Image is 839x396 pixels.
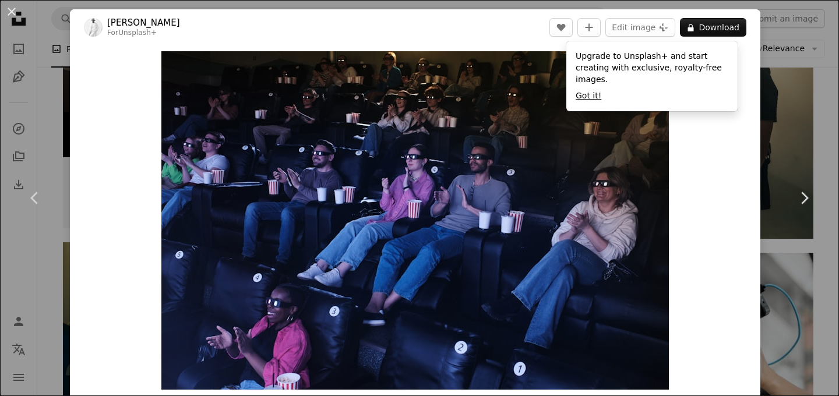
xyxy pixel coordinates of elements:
button: Add to Collection [577,18,601,37]
a: [PERSON_NAME] [107,17,180,29]
img: Go to Andrej Lišakov's profile [84,18,103,37]
button: Zoom in on this image [161,51,669,390]
img: a group of people sitting in a movie theater [161,51,669,390]
div: For [107,29,180,38]
button: Edit image [605,18,675,37]
button: Download [680,18,746,37]
div: Upgrade to Unsplash+ and start creating with exclusive, royalty-free images. [566,41,738,111]
a: Unsplash+ [118,29,157,37]
a: Next [769,142,839,254]
button: Got it! [576,90,601,102]
button: Like [549,18,573,37]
